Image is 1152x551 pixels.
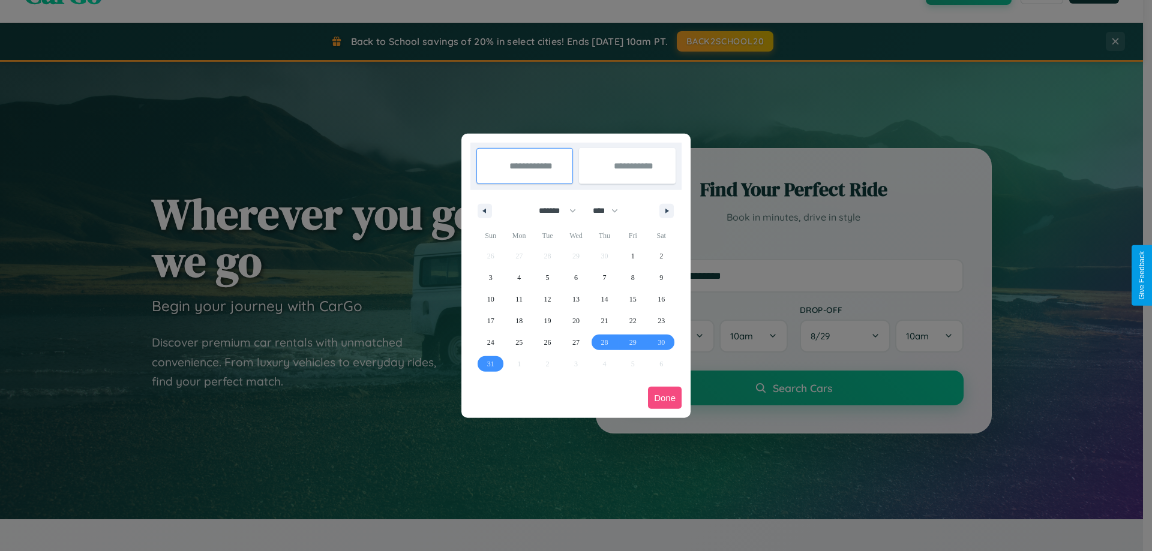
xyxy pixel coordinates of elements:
button: 14 [590,288,619,310]
button: 12 [533,288,562,310]
button: 23 [647,310,676,332]
button: 19 [533,310,562,332]
button: 6 [562,267,590,288]
span: 2 [659,245,663,267]
button: 8 [619,267,647,288]
span: 16 [658,288,665,310]
div: Give Feedback [1138,251,1146,300]
span: 24 [487,332,494,353]
button: 27 [562,332,590,353]
button: 31 [476,353,505,375]
span: 26 [544,332,551,353]
span: 31 [487,353,494,375]
span: 23 [658,310,665,332]
button: 25 [505,332,533,353]
span: 17 [487,310,494,332]
span: 27 [572,332,580,353]
span: 25 [515,332,523,353]
button: 22 [619,310,647,332]
span: 3 [489,267,493,288]
span: 7 [602,267,606,288]
button: 2 [647,245,676,267]
span: 12 [544,288,551,310]
button: 16 [647,288,676,310]
span: Wed [562,226,590,245]
span: 28 [601,332,608,353]
span: Sun [476,226,505,245]
span: 14 [601,288,608,310]
button: 21 [590,310,619,332]
span: 10 [487,288,494,310]
span: Thu [590,226,619,245]
span: 20 [572,310,580,332]
button: 9 [647,267,676,288]
span: 18 [515,310,523,332]
button: 10 [476,288,505,310]
span: 22 [629,310,637,332]
span: 29 [629,332,637,353]
button: 3 [476,267,505,288]
span: 9 [659,267,663,288]
span: Fri [619,226,647,245]
span: 6 [574,267,578,288]
span: 8 [631,267,635,288]
button: 1 [619,245,647,267]
span: 15 [629,288,637,310]
span: 4 [517,267,521,288]
span: 30 [658,332,665,353]
span: 5 [546,267,550,288]
span: Tue [533,226,562,245]
button: 29 [619,332,647,353]
button: 11 [505,288,533,310]
button: Done [648,387,682,409]
button: 15 [619,288,647,310]
button: 13 [562,288,590,310]
button: 17 [476,310,505,332]
span: 19 [544,310,551,332]
span: Mon [505,226,533,245]
span: Sat [647,226,676,245]
span: 21 [601,310,608,332]
span: 11 [515,288,523,310]
button: 26 [533,332,562,353]
button: 28 [590,332,619,353]
button: 7 [590,267,619,288]
button: 30 [647,332,676,353]
button: 20 [562,310,590,332]
button: 24 [476,332,505,353]
button: 5 [533,267,562,288]
span: 13 [572,288,580,310]
span: 1 [631,245,635,267]
button: 4 [505,267,533,288]
button: 18 [505,310,533,332]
